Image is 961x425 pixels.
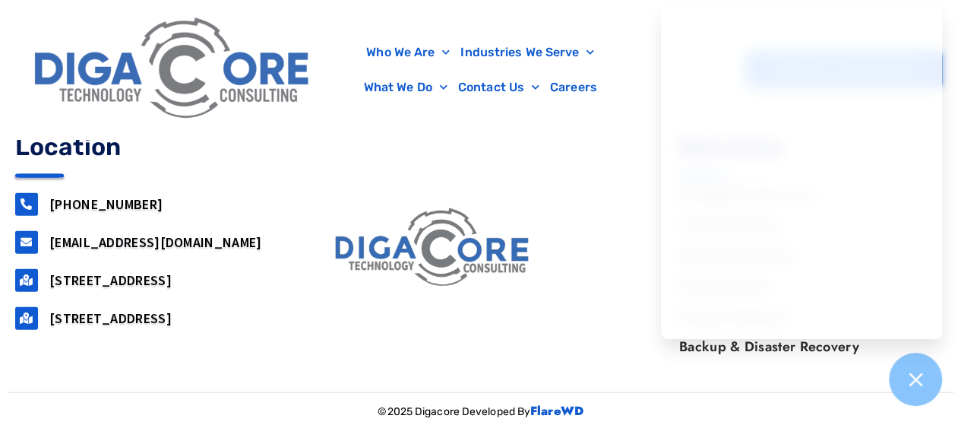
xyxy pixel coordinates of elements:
[27,8,319,132] img: Digacore Logo
[15,307,38,330] a: 2917 Penn Forest Blvd, Roanoke, VA 24018
[361,35,455,70] a: Who We Are
[453,70,545,105] a: Contact Us
[15,231,38,254] a: support@digacore.com
[530,402,583,420] a: FlareWD
[329,202,538,294] img: digacore logo
[327,35,634,105] nav: Menu
[661,5,942,339] iframe: Chatgenie Messenger
[545,70,602,105] a: Careers
[49,195,163,213] a: [PHONE_NUMBER]
[664,331,946,362] a: Backup & Disaster Recovery
[49,309,172,327] a: [STREET_ADDRESS]
[15,269,38,292] a: 160 airport road, Suite 201, Lakewood, NJ, 08701
[359,70,453,105] a: What We Do
[8,401,953,423] p: ©2025 Digacore Developed By
[455,35,599,70] a: Industries We Serve
[15,135,284,159] h4: Location
[15,193,38,216] a: 732-646-5725
[49,233,261,251] a: [EMAIL_ADDRESS][DOMAIN_NAME]
[49,271,172,289] a: [STREET_ADDRESS]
